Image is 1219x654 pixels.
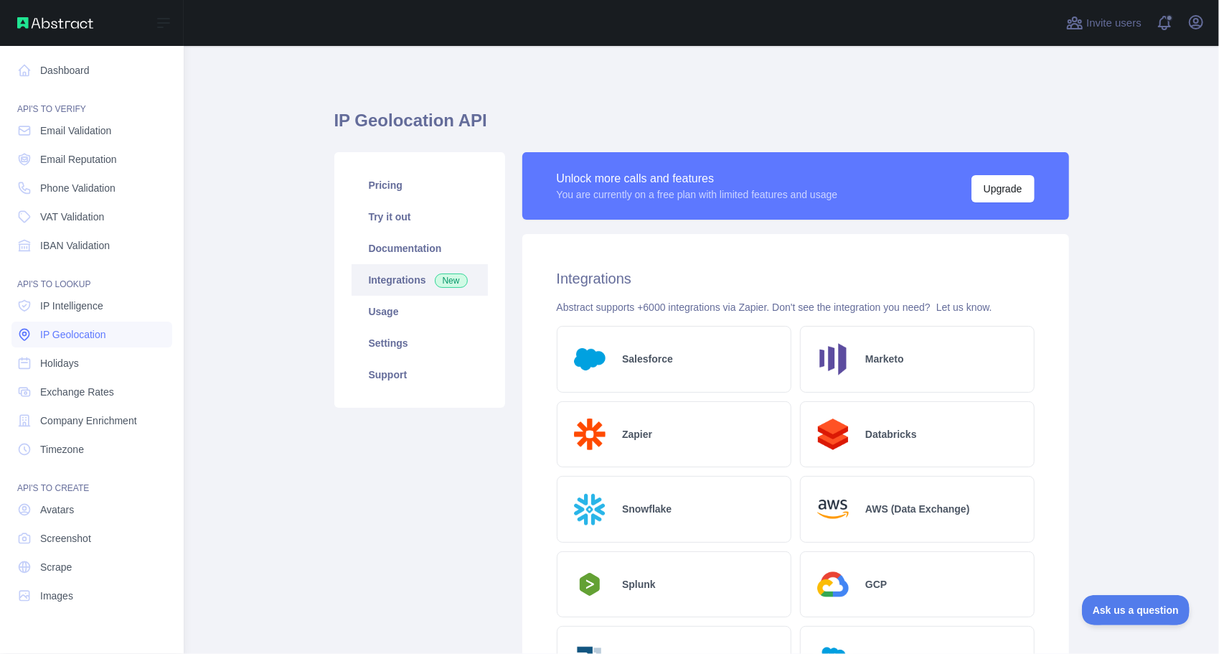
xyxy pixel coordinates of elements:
[11,525,172,551] a: Screenshot
[11,204,172,230] a: VAT Validation
[352,359,488,391] a: Support
[971,175,1035,202] button: Upgrade
[11,322,172,347] a: IP Geolocation
[11,233,172,258] a: IBAN Validation
[40,503,74,517] span: Avatars
[1063,11,1144,34] button: Invite users
[11,554,172,580] a: Scrape
[11,350,172,376] a: Holidays
[1086,15,1142,32] span: Invite users
[40,589,73,603] span: Images
[11,146,172,172] a: Email Reputation
[1082,595,1190,625] iframe: Toggle Customer Support
[11,293,172,319] a: IP Intelligence
[622,352,673,366] h2: Salesforce
[11,57,172,83] a: Dashboard
[40,299,103,313] span: IP Intelligence
[40,152,117,167] span: Email Reputation
[40,123,111,138] span: Email Validation
[11,497,172,523] a: Avatars
[557,187,838,202] div: You are currently on a free plan with limited features and usage
[865,352,904,366] h2: Marketo
[40,327,106,342] span: IP Geolocation
[936,302,992,313] a: Let us know.
[622,577,656,592] h2: Splunk
[11,118,172,144] a: Email Validation
[812,488,855,531] img: Logo
[11,175,172,201] a: Phone Validation
[352,201,488,233] a: Try it out
[11,436,172,462] a: Timezone
[812,564,855,606] img: Logo
[40,560,72,574] span: Scrape
[569,569,611,600] img: Logo
[11,379,172,405] a: Exchange Rates
[865,427,917,442] h2: Databricks
[11,465,172,494] div: API'S TO CREATE
[557,268,1035,289] h2: Integrations
[569,414,611,456] img: Logo
[352,233,488,264] a: Documentation
[865,502,969,516] h2: AWS (Data Exchange)
[40,210,104,224] span: VAT Validation
[334,109,1069,144] h1: IP Geolocation API
[11,261,172,290] div: API'S TO LOOKUP
[11,86,172,115] div: API'S TO VERIFY
[40,356,79,370] span: Holidays
[557,170,838,187] div: Unlock more calls and features
[352,169,488,201] a: Pricing
[352,296,488,327] a: Usage
[812,338,855,380] img: Logo
[40,531,91,546] span: Screenshot
[11,408,172,434] a: Company Enrichment
[352,264,488,296] a: Integrations New
[557,300,1035,314] div: Abstract supports +6000 integrations via Zapier. Don't see the integration you need?
[40,414,137,428] span: Company Enrichment
[352,327,488,359] a: Settings
[812,414,855,456] img: Logo
[11,583,172,609] a: Images
[40,442,84,457] span: Timezone
[622,427,652,442] h2: Zapier
[569,488,611,531] img: Logo
[40,181,116,195] span: Phone Validation
[622,502,672,516] h2: Snowflake
[865,577,887,592] h2: GCP
[40,385,114,399] span: Exchange Rates
[435,274,468,288] span: New
[569,338,611,380] img: Logo
[40,238,110,253] span: IBAN Validation
[17,17,93,29] img: Abstract API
